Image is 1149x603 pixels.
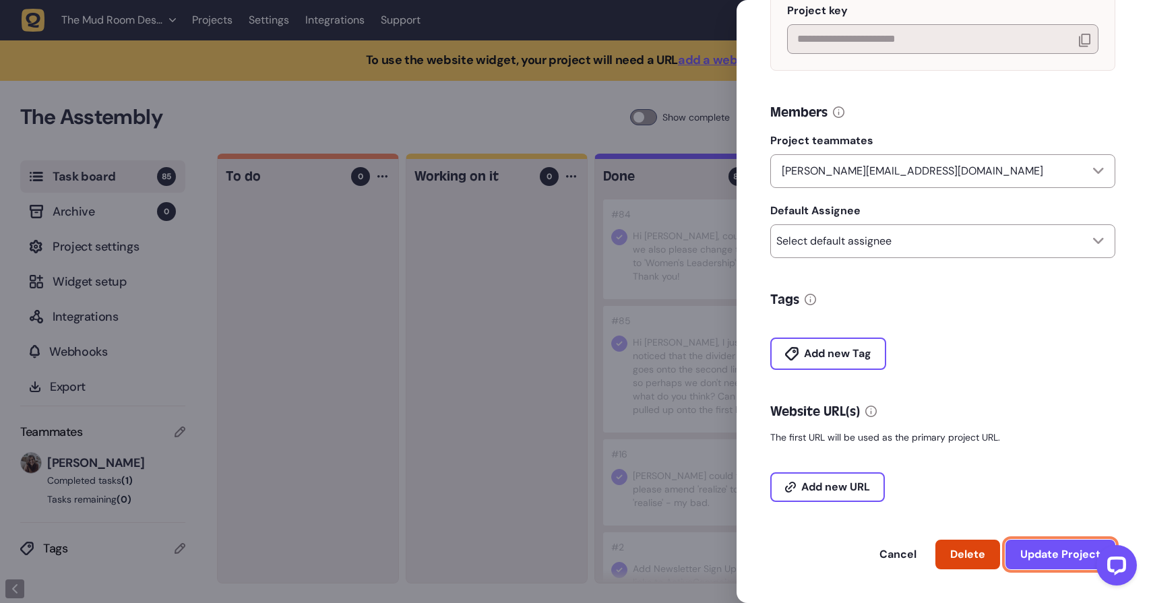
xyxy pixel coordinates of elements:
[776,234,892,248] p: Select default assignee
[770,134,1115,148] label: Project teammates
[776,163,1049,179] p: [PERSON_NAME][EMAIL_ADDRESS][DOMAIN_NAME]
[770,402,860,421] h5: Website URL(s)
[879,547,917,561] span: Cancel
[770,431,1115,444] p: The first URL will be used as the primary project URL.
[787,4,848,18] span: Project key
[804,348,871,359] span: Add new Tag
[1020,547,1100,561] span: Update Project
[1005,540,1115,569] button: Update Project
[770,103,828,122] h5: Members
[770,204,1115,218] label: Default Assignee
[935,540,1000,569] button: Delete
[1086,540,1142,596] iframe: LiveChat chat widget
[950,547,985,561] span: Delete
[801,482,870,493] span: Add new URL
[770,290,799,309] h5: Tags
[770,338,886,370] button: Add new Tag
[874,541,930,568] button: Cancel
[770,472,885,502] button: Add new URL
